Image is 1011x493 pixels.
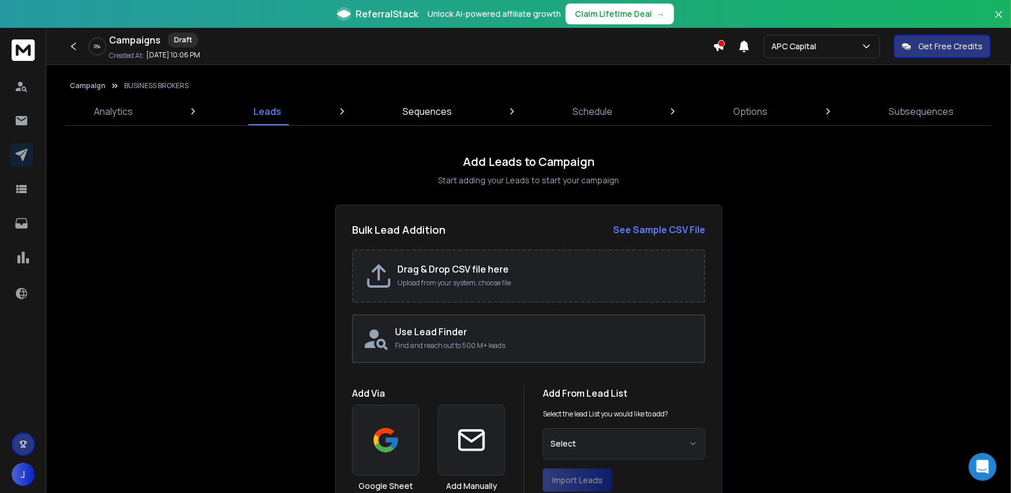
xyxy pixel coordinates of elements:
[543,409,668,419] p: Select the lead List you would like to add?
[733,104,767,118] p: Options
[446,480,497,492] h3: Add Manually
[109,33,161,47] h1: Campaigns
[95,43,101,50] p: 0 %
[12,463,35,486] button: J
[969,453,996,481] div: Open Intercom Messenger
[726,97,774,125] a: Options
[894,35,991,58] button: Get Free Credits
[146,50,200,60] p: [DATE] 10:06 PM
[566,97,619,125] a: Schedule
[358,480,413,492] h3: Google Sheet
[397,262,693,276] h2: Drag & Drop CSV file here
[87,97,140,125] a: Analytics
[991,7,1006,35] button: Close banner
[109,51,144,60] p: Created At:
[427,8,561,20] p: Unlock AI-powered affiliate growth
[94,104,133,118] p: Analytics
[168,32,198,48] div: Draft
[771,41,821,52] p: APC Capital
[403,104,452,118] p: Sequences
[247,97,288,125] a: Leads
[352,222,445,238] h2: Bulk Lead Addition
[395,325,695,339] h2: Use Lead Finder
[882,97,961,125] a: Subsequences
[613,223,705,236] strong: See Sample CSV File
[397,278,693,288] p: Upload from your system, choose file
[253,104,281,118] p: Leads
[463,154,595,170] h1: Add Leads to Campaign
[439,175,619,186] p: Start adding your Leads to start your campaign
[124,81,189,90] p: BUSINESS BROKERS
[566,3,674,24] button: Claim Lifetime Deal→
[889,104,954,118] p: Subsequences
[70,81,106,90] button: Campaign
[657,8,665,20] span: →
[918,41,983,52] p: Get Free Credits
[352,386,505,400] h1: Add Via
[543,386,705,400] h1: Add From Lead List
[396,97,459,125] a: Sequences
[550,438,576,449] span: Select
[613,223,705,237] a: See Sample CSV File
[395,341,695,350] p: Find and reach out to 500 M+ leads
[356,7,418,21] span: ReferralStack
[572,104,613,118] p: Schedule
